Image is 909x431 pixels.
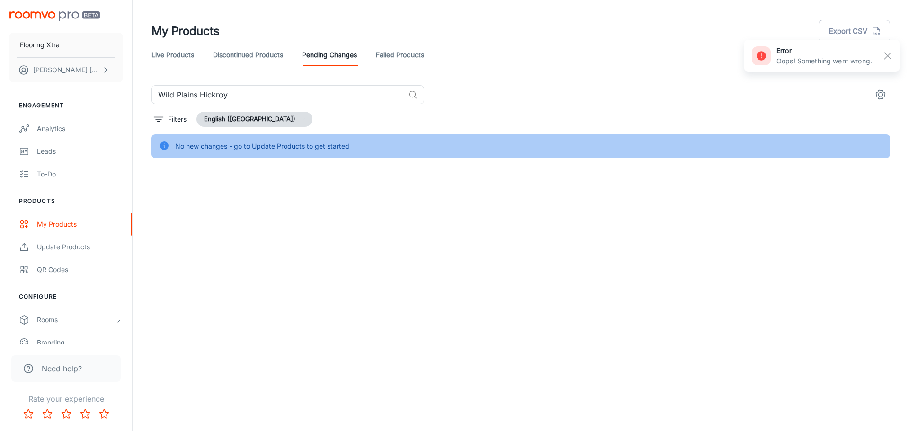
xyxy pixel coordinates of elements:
a: Live Products [151,44,194,66]
p: Flooring Xtra [20,40,60,50]
h1: My Products [151,23,220,40]
button: English ([GEOGRAPHIC_DATA]) [196,112,312,127]
div: Leads [37,146,123,157]
button: Export CSV [819,20,890,43]
a: Discontinued Products [213,44,283,66]
p: Oops! Something went wrong. [776,56,872,66]
button: [PERSON_NAME] [PERSON_NAME] [9,58,123,82]
input: Search [151,85,404,104]
p: [PERSON_NAME] [PERSON_NAME] [33,65,100,75]
div: Analytics [37,123,123,134]
div: To-do [37,169,123,179]
p: Filters [168,114,187,124]
h6: error [776,45,872,56]
a: Failed Products [376,44,424,66]
div: No new changes - go to Update Products to get started [175,137,349,155]
a: Pending Changes [302,44,357,66]
button: Flooring Xtra [9,33,123,57]
button: settings [871,85,890,104]
button: filter [151,112,189,127]
img: Roomvo PRO Beta [9,11,100,21]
